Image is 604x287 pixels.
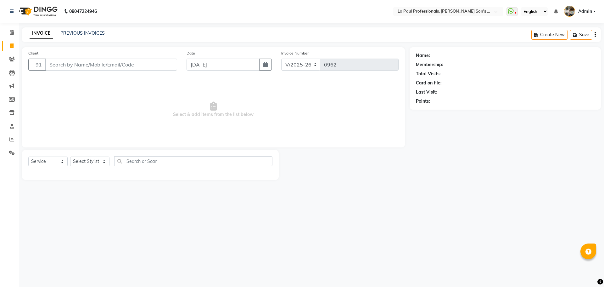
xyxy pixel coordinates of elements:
div: Points: [416,98,430,105]
div: Name: [416,52,430,59]
div: Last Visit: [416,89,437,95]
label: Invoice Number [281,50,309,56]
img: logo [16,3,59,20]
label: Client [28,50,38,56]
button: +91 [28,59,46,71]
input: Search by Name/Mobile/Email/Code [45,59,177,71]
a: PREVIOUS INVOICES [60,30,105,36]
button: Create New [531,30,568,40]
input: Search or Scan [114,156,272,166]
div: Membership: [416,61,443,68]
img: Admin [564,6,575,17]
div: Total Visits: [416,71,441,77]
span: Admin [578,8,592,15]
label: Date [187,50,195,56]
a: INVOICE [30,28,53,39]
span: Select & add items from the list below [28,78,399,141]
button: Save [570,30,592,40]
b: 08047224946 [69,3,97,20]
div: Card on file: [416,80,442,86]
iframe: chat widget [578,262,598,281]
